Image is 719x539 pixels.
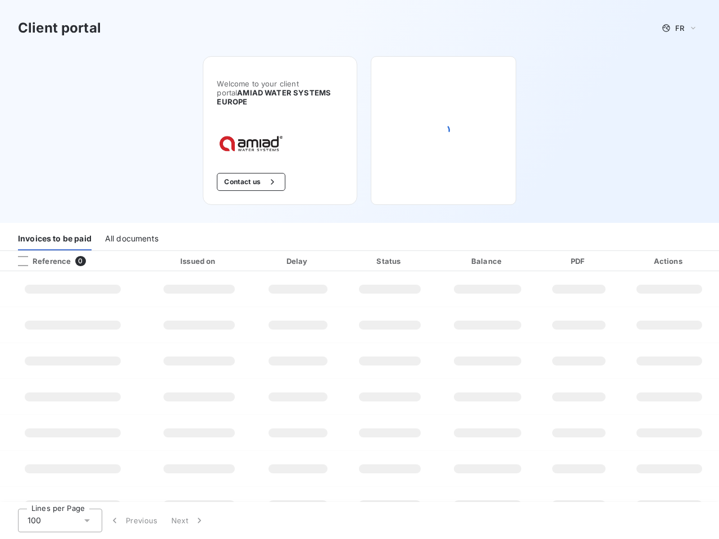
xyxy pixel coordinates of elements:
div: Status [345,255,435,267]
span: Welcome to your client portal [217,79,343,106]
div: Actions [621,255,717,267]
div: Reference [9,256,71,266]
div: All documents [105,227,158,250]
div: Balance [439,255,536,267]
div: Invoices to be paid [18,227,92,250]
div: Issued on [147,255,251,267]
button: Previous [102,509,165,532]
span: 0 [75,256,85,266]
div: PDF [541,255,617,267]
span: FR [675,24,684,33]
img: Company logo [217,133,289,155]
button: Next [165,509,212,532]
span: 100 [28,515,41,526]
h3: Client portal [18,18,101,38]
span: AMIAD WATER SYSTEMS EUROPE [217,88,331,106]
button: Contact us [217,173,285,191]
div: Delay [256,255,341,267]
